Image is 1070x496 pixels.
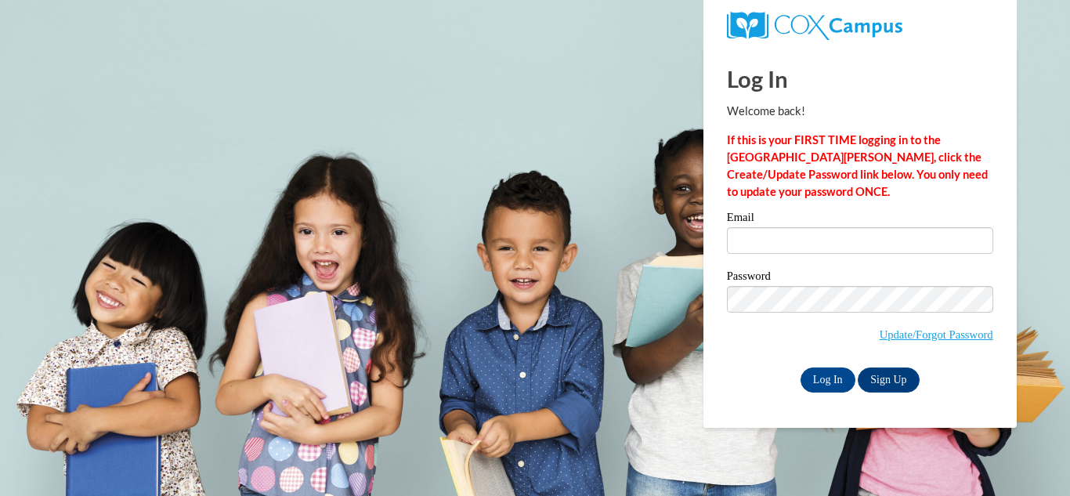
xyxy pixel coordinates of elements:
[727,212,993,227] label: Email
[727,63,993,95] h1: Log In
[880,328,993,341] a: Update/Forgot Password
[727,12,993,40] a: COX Campus
[801,367,855,393] input: Log In
[858,367,919,393] a: Sign Up
[727,133,988,198] strong: If this is your FIRST TIME logging in to the [GEOGRAPHIC_DATA][PERSON_NAME], click the Create/Upd...
[727,270,993,286] label: Password
[727,103,993,120] p: Welcome back!
[727,12,902,40] img: COX Campus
